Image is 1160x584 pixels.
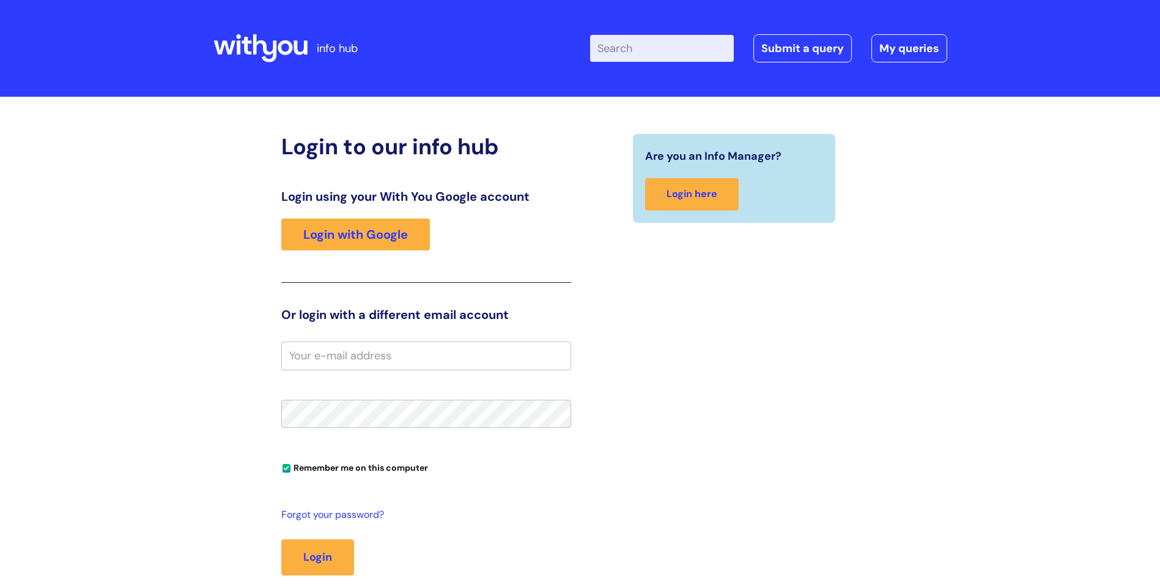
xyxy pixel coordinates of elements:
[281,457,571,477] div: You can uncheck this option if you're logging in from a shared device
[281,189,571,204] h3: Login using your With You Google account
[281,342,571,370] input: Your e-mail address
[283,465,290,473] input: Remember me on this computer
[281,133,571,160] h2: Login to our info hub
[317,39,358,58] p: info hub
[871,34,947,62] a: My queries
[590,35,734,62] input: Search
[753,34,852,62] a: Submit a query
[281,460,428,473] label: Remember me on this computer
[645,178,739,211] a: Login here
[281,539,354,575] button: Login
[281,219,430,250] a: Login with Google
[645,146,781,166] span: Are you an Info Manager?
[281,506,565,524] a: Forgot your password?
[281,307,571,322] h3: Or login with a different email account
